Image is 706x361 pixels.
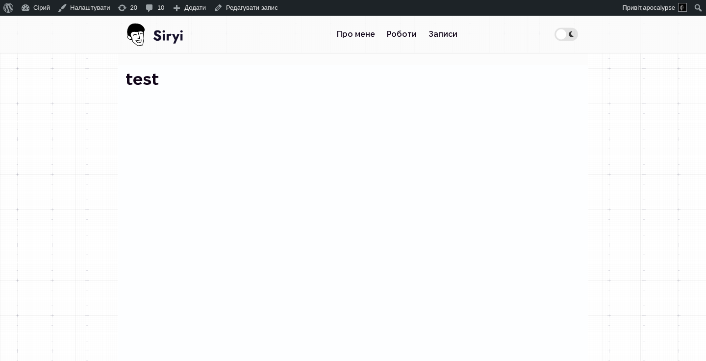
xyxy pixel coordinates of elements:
[381,25,423,44] a: Роботи
[126,103,580,276] iframe: Spotify Embed: DOROFEEVA
[125,16,188,53] img: Сірий
[423,25,463,44] a: Записи
[643,4,675,11] span: apocalypse
[126,71,580,88] h1: test
[555,27,578,41] label: Theme switcher
[331,25,381,44] a: Про мене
